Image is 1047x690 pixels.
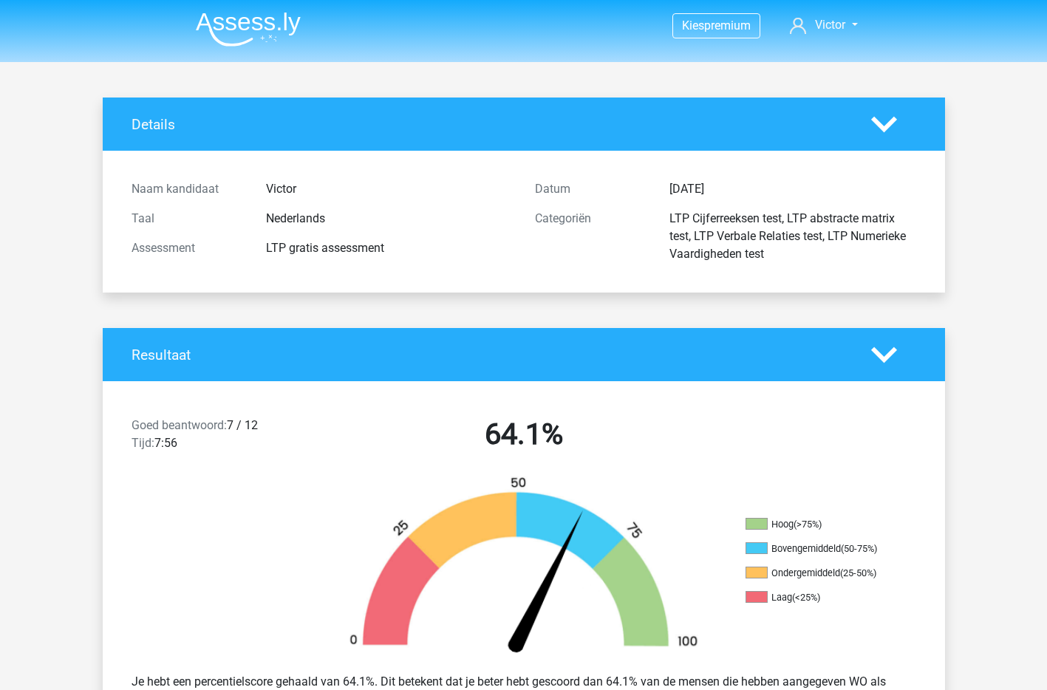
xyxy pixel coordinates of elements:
[746,567,893,580] li: Ondergemiddeld
[658,210,927,263] div: LTP Cijferreeksen test, LTP abstracte matrix test, LTP Verbale Relaties test, LTP Numerieke Vaard...
[794,519,822,530] div: (>75%)
[792,592,820,603] div: (<25%)
[815,18,845,32] span: Victor
[255,210,524,228] div: Nederlands
[132,436,154,450] span: Tijd:
[132,116,849,133] h4: Details
[784,16,863,34] a: Victor
[132,418,227,432] span: Goed beantwoord:
[255,180,524,198] div: Victor
[841,543,877,554] div: (50-75%)
[196,12,301,47] img: Assessly
[704,18,751,33] span: premium
[120,239,255,257] div: Assessment
[682,18,704,33] span: Kies
[324,476,723,661] img: 64.04c39a417a5c.png
[132,346,849,363] h4: Resultaat
[120,180,255,198] div: Naam kandidaat
[746,542,893,556] li: Bovengemiddeld
[840,567,876,578] div: (25-50%)
[120,417,322,458] div: 7 / 12 7:56
[333,417,715,452] h2: 64.1%
[255,239,524,257] div: LTP gratis assessment
[120,210,255,228] div: Taal
[746,518,893,531] li: Hoog
[524,210,658,263] div: Categoriën
[524,180,658,198] div: Datum
[673,16,760,35] a: Kiespremium
[746,591,893,604] li: Laag
[658,180,927,198] div: [DATE]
